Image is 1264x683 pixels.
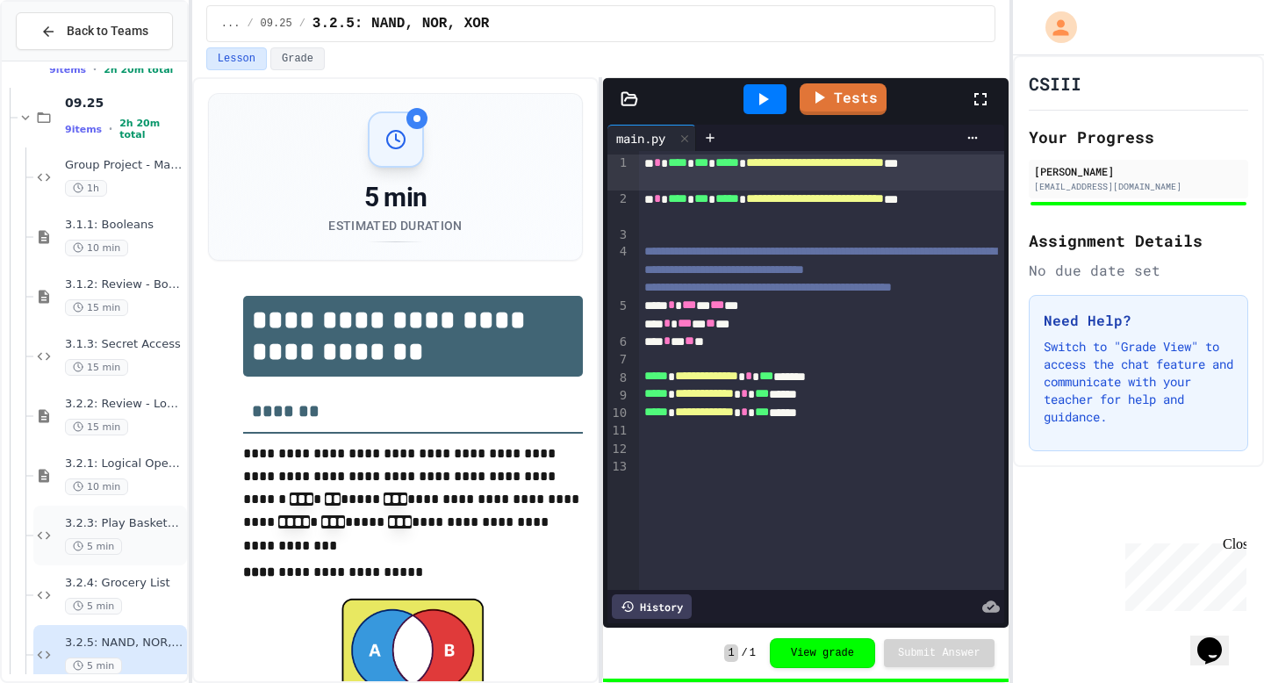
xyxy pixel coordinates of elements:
[65,124,102,135] span: 9 items
[16,12,173,50] button: Back to Teams
[607,129,674,147] div: main.py
[328,182,462,213] div: 5 min
[7,7,121,111] div: Chat with us now!Close
[312,13,490,34] span: 3.2.5: NAND, NOR, XOR
[898,646,980,660] span: Submit Answer
[65,95,183,111] span: 09.25
[884,639,995,667] button: Submit Answer
[65,299,128,316] span: 15 min
[65,636,183,651] span: 3.2.5: NAND, NOR, XOR
[299,17,305,31] span: /
[65,658,122,674] span: 5 min
[607,387,629,405] div: 9
[1044,310,1233,331] h3: Need Help?
[65,598,122,615] span: 5 min
[1044,338,1233,426] p: Switch to "Grade View" to access the chat feature and communicate with your teacher for help and ...
[65,419,128,435] span: 15 min
[247,17,253,31] span: /
[607,298,629,334] div: 5
[607,125,696,151] div: main.py
[612,594,692,619] div: History
[607,422,629,440] div: 11
[270,47,325,70] button: Grade
[65,359,128,376] span: 15 min
[607,334,629,351] div: 6
[607,243,629,297] div: 4
[750,646,756,660] span: 1
[1034,180,1243,193] div: [EMAIL_ADDRESS][DOMAIN_NAME]
[65,457,183,471] span: 3.2.1: Logical Operators
[65,240,128,256] span: 10 min
[607,351,629,369] div: 7
[770,638,875,668] button: View grade
[607,191,629,226] div: 2
[800,83,887,115] a: Tests
[607,458,629,476] div: 13
[607,405,629,422] div: 10
[65,478,128,495] span: 10 min
[65,576,183,591] span: 3.2.4: Grocery List
[607,155,629,191] div: 1
[328,217,462,234] div: Estimated Duration
[1029,125,1248,149] h2: Your Progress
[607,370,629,387] div: 8
[206,47,267,70] button: Lesson
[742,646,748,660] span: /
[93,62,97,76] span: •
[1034,163,1243,179] div: [PERSON_NAME]
[221,17,241,31] span: ...
[104,64,173,75] span: 2h 20m total
[1029,260,1248,281] div: No due date set
[1118,536,1246,611] iframe: chat widget
[65,516,183,531] span: 3.2.3: Play Basketball
[109,122,112,136] span: •
[261,17,292,31] span: 09.25
[1029,228,1248,253] h2: Assignment Details
[607,441,629,458] div: 12
[65,158,183,173] span: Group Project - Mad Libs
[65,397,183,412] span: 3.2.2: Review - Logical Operators
[1029,71,1081,96] h1: CSIII
[1190,613,1246,665] iframe: chat widget
[65,218,183,233] span: 3.1.1: Booleans
[119,118,183,140] span: 2h 20m total
[67,22,148,40] span: Back to Teams
[65,180,107,197] span: 1h
[49,64,86,75] span: 9 items
[65,337,183,352] span: 3.1.3: Secret Access
[65,277,183,292] span: 3.1.2: Review - Booleans
[724,644,737,662] span: 1
[1027,7,1081,47] div: My Account
[65,538,122,555] span: 5 min
[607,226,629,244] div: 3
